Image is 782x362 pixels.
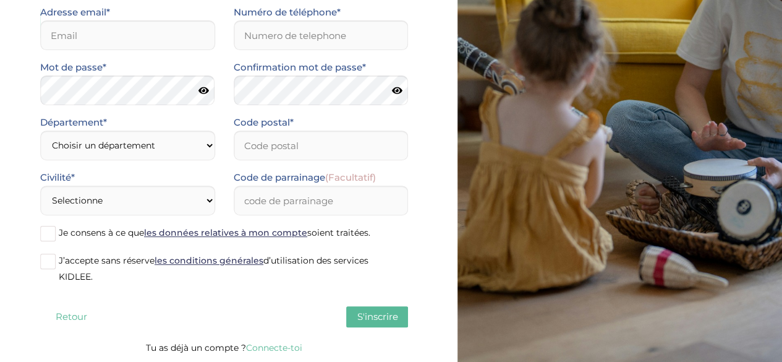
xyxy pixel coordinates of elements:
span: Je consens à ce que soient traitées. [59,227,370,238]
span: J’accepte sans réserve d’utilisation des services KIDLEE. [59,255,368,282]
label: Code de parrainage [234,170,376,186]
a: Connecte-toi [246,342,302,353]
p: Tu as déjà un compte ? [40,340,408,356]
input: Email [40,20,215,50]
input: code de parrainage [234,186,409,215]
a: les données relatives à mon compte [144,227,307,238]
label: Civilité* [40,170,75,186]
a: les conditions générales [155,255,263,266]
span: S'inscrire [357,311,397,322]
input: Code postal [234,131,409,160]
span: (Facultatif) [325,171,376,183]
label: Code postal* [234,114,294,131]
input: Numero de telephone [234,20,409,50]
label: Département* [40,114,107,131]
label: Confirmation mot de passe* [234,59,366,75]
label: Adresse email* [40,4,110,20]
label: Mot de passe* [40,59,106,75]
button: Retour [40,306,102,327]
button: S'inscrire [346,306,408,327]
label: Numéro de téléphone* [234,4,341,20]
